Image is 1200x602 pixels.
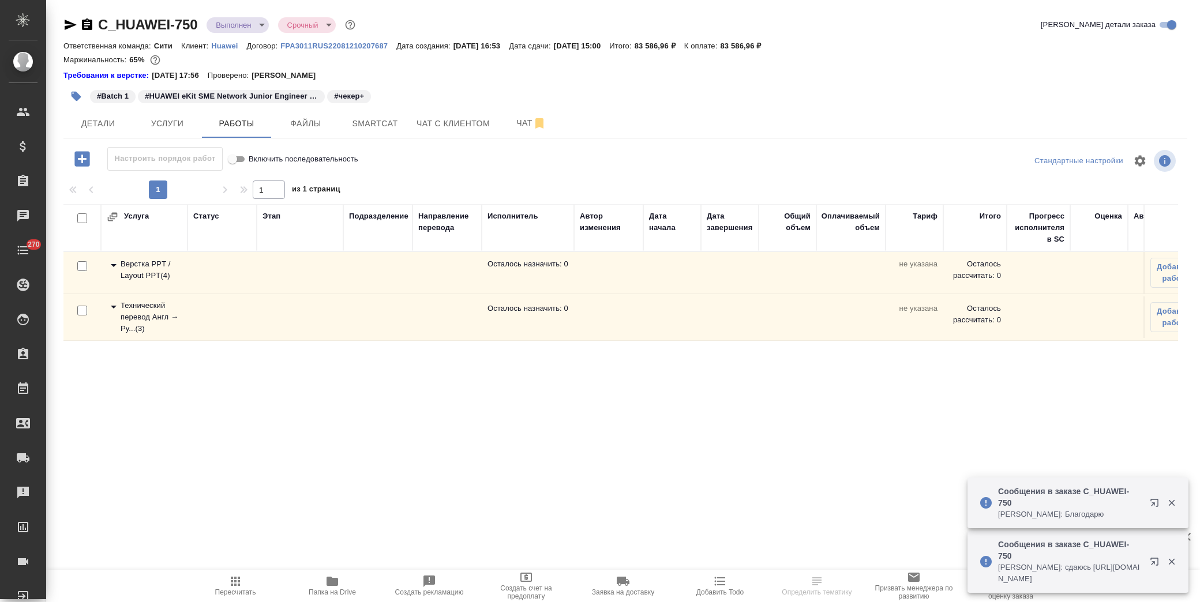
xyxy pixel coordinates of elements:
div: Дата завершения [707,210,753,234]
a: Требования к верстке: [63,70,152,81]
p: Сообщения в заказе C_HUAWEI-750 [998,539,1142,562]
p: К оплате: [684,42,721,50]
p: Сообщения в заказе C_HUAWEI-750 [998,486,1142,509]
span: Smartcat [347,116,403,131]
p: не указана [891,303,937,314]
button: Открыть в новой вкладке [1143,491,1171,519]
div: Автор изменения [580,210,637,234]
span: чекер+ [326,91,372,100]
p: [PERSON_NAME]: Благодарю [998,509,1142,520]
span: Работы [209,116,264,131]
div: Верстка PPT / Layout PPT [107,258,182,281]
span: Добавить работу [1157,306,1195,329]
button: Закрыть [1160,556,1183,567]
div: Подразделение [349,210,408,222]
p: [PERSON_NAME]: сдаюсь [URL][DOMAIN_NAME] [998,562,1142,585]
div: split button [1032,152,1126,170]
span: Настроить таблицу [1126,147,1154,175]
p: Сити [154,42,181,50]
p: [PERSON_NAME] [252,70,324,81]
div: Дата начала [649,210,695,234]
p: [DATE] 16:53 [453,42,509,50]
p: Huawei [211,42,246,50]
span: Посмотреть информацию [1154,150,1178,172]
p: [DATE] 15:00 [554,42,610,50]
div: Исполнитель [487,210,538,222]
div: Услуга [107,210,193,223]
span: Batch 1 [89,91,137,100]
button: Срочный [284,20,322,30]
p: Проверено: [208,70,252,81]
div: Направление перевода [418,210,476,234]
div: Прогресс исполнителя в SC [1012,210,1064,245]
div: Оценка [1094,210,1122,222]
p: FPA3011RUS22081210207687 [280,42,396,50]
p: Договор: [247,42,281,50]
span: Добавить работу [1157,261,1195,284]
svg: Отписаться [532,116,546,130]
span: из 1 страниц [292,182,340,199]
div: Тариф [913,210,937,222]
a: FPA3011RUS22081210207687 [280,40,396,50]
button: Добавить работу [66,147,98,171]
td: Осталось назначить: 0 [482,253,574,293]
button: 24425.06 RUB; [148,52,163,67]
td: Осталось назначить: 0 [482,297,574,337]
div: Выполнен [278,17,336,33]
span: HUAWEI eKit SME Network Junior Engineer Certification [137,91,326,100]
div: Оплачиваемый объем [822,210,880,234]
span: Файлы [278,116,333,131]
p: Клиент: [181,42,211,50]
span: Чат с клиентом [417,116,490,131]
p: не указана [891,258,937,270]
span: [PERSON_NAME] детали заказа [1041,19,1156,31]
p: 83 586,96 ₽ [635,42,684,50]
p: Маржинальность: [63,55,129,64]
p: Дата создания: [396,42,453,50]
button: Выполнен [212,20,254,30]
a: Huawei [211,40,246,50]
span: Услуги [140,116,195,131]
div: Общий объем [764,210,811,234]
div: Нажми, чтобы открыть папку с инструкцией [63,70,152,81]
td: Осталось рассчитать: 0 [943,253,1007,293]
p: Ответственная команда: [63,42,154,50]
button: Доп статусы указывают на важность/срочность заказа [343,17,358,32]
p: [DATE] 17:56 [152,70,208,81]
p: #HUAWEI eKit SME Network Junior Engineer Certification [145,91,318,102]
div: Выполнен [207,17,268,33]
span: Чат [504,116,559,130]
div: Итого [980,210,1001,222]
span: Детали [70,116,126,131]
div: Технический перевод Англ → Рус [107,300,182,334]
a: 270 [3,236,43,265]
span: 270 [21,239,47,250]
p: #Batch 1 [97,91,129,102]
p: 65% [129,55,147,64]
p: Дата сдачи: [509,42,553,50]
a: C_HUAWEI-750 [98,17,197,32]
p: #чекер+ [334,91,364,102]
span: Включить последовательность [249,153,358,165]
button: Скопировать ссылку для ЯМессенджера [63,18,77,32]
div: Статус [193,210,219,222]
button: Открыть в новой вкладке [1143,550,1171,578]
button: Развернуть [107,211,118,223]
div: Этап [262,210,280,222]
p: 83 586,96 ₽ [720,42,770,50]
button: Добавить тэг [63,84,89,109]
td: Осталось рассчитать: 0 [943,297,1007,337]
p: Итого: [609,42,634,50]
div: Автор оценки [1134,210,1186,222]
button: Закрыть [1160,498,1183,508]
button: Скопировать ссылку [80,18,94,32]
